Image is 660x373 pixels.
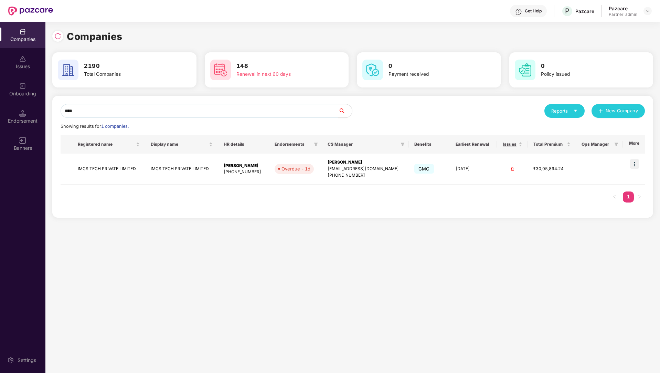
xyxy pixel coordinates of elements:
[533,166,570,172] div: ₹30,05,894.24
[388,71,475,78] div: Payment received
[61,124,129,129] span: Showing results for
[573,108,578,113] span: caret-down
[236,71,323,78] div: Renewal in next 60 days
[634,191,645,203] button: right
[338,108,352,114] span: search
[614,142,618,146] span: filter
[224,163,264,169] div: [PERSON_NAME]
[328,142,398,147] span: CS Manager
[551,107,578,114] div: Reports
[84,62,171,71] h3: 2190
[525,8,542,14] div: Get Help
[637,195,641,199] span: right
[414,164,434,174] span: GMC
[236,62,323,71] h3: 148
[362,60,383,80] img: svg+xml;base64,PHN2ZyB4bWxucz0iaHR0cDovL3d3dy53My5vcmcvMjAwMC9zdmciIHdpZHRoPSI2MCIgaGVpZ2h0PSI2MC...
[613,140,620,148] span: filter
[401,142,405,146] span: filter
[338,104,352,118] button: search
[19,28,26,35] img: svg+xml;base64,PHN2ZyBpZD0iQ29tcGFuaWVzIiB4bWxucz0iaHR0cDovL3d3dy53My5vcmcvMjAwMC9zdmciIHdpZHRoPS...
[606,107,638,114] span: New Company
[497,135,528,154] th: Issues
[78,142,135,147] span: Registered name
[450,154,497,185] td: [DATE]
[218,135,269,154] th: HR details
[533,142,565,147] span: Total Premium
[72,135,145,154] th: Registered name
[54,33,61,40] img: svg+xml;base64,PHN2ZyBpZD0iUmVsb2FkLTMyeDMyIiB4bWxucz0iaHR0cDovL3d3dy53My5vcmcvMjAwMC9zdmciIHdpZH...
[281,165,310,172] div: Overdue - 1d
[8,7,53,15] img: New Pazcare Logo
[502,142,518,147] span: Issues
[388,62,475,71] h3: 0
[7,357,14,364] img: svg+xml;base64,PHN2ZyBpZD0iU2V0dGluZy0yMHgyMCIgeG1sbnM9Imh0dHA6Ly93d3cudzMub3JnLzIwMDAvc3ZnIiB3aW...
[515,60,535,80] img: svg+xml;base64,PHN2ZyB4bWxucz0iaHR0cDovL3d3dy53My5vcmcvMjAwMC9zdmciIHdpZHRoPSI2MCIgaGVpZ2h0PSI2MC...
[328,166,403,172] div: [EMAIL_ADDRESS][DOMAIN_NAME]
[224,169,264,175] div: [PHONE_NUMBER]
[622,135,645,154] th: More
[609,191,620,203] button: left
[275,142,311,147] span: Endorsements
[565,7,569,15] span: P
[575,8,594,14] div: Pazcare
[645,8,650,14] img: svg+xml;base64,PHN2ZyBpZD0iRHJvcGRvd24tMzJ4MzIiIHhtbG5zPSJodHRwOi8vd3d3LnczLm9yZy8yMDAwL3N2ZyIgd2...
[314,142,318,146] span: filter
[15,357,38,364] div: Settings
[84,71,171,78] div: Total Companies
[613,195,617,199] span: left
[598,108,603,114] span: plus
[19,137,26,144] img: svg+xml;base64,PHN2ZyB3aWR0aD0iMTYiIGhlaWdodD0iMTYiIHZpZXdCb3g9IjAgMCAxNiAxNiIgZmlsbD0ibm9uZSIgeG...
[450,135,497,154] th: Earliest Renewal
[541,71,628,78] div: Policy issued
[58,60,78,80] img: svg+xml;base64,PHN2ZyB4bWxucz0iaHR0cDovL3d3dy53My5vcmcvMjAwMC9zdmciIHdpZHRoPSI2MCIgaGVpZ2h0PSI2MC...
[19,55,26,62] img: svg+xml;base64,PHN2ZyBpZD0iSXNzdWVzX2Rpc2FibGVkIiB4bWxucz0iaHR0cDovL3d3dy53My5vcmcvMjAwMC9zdmciIH...
[592,104,645,118] button: plusNew Company
[634,191,645,203] li: Next Page
[515,8,522,15] img: svg+xml;base64,PHN2ZyBpZD0iSGVscC0zMngzMiIgeG1sbnM9Imh0dHA6Ly93d3cudzMub3JnLzIwMDAvc3ZnIiB3aWR0aD...
[145,154,218,185] td: IMCS TECH PRIVATE LIMITED
[101,124,129,129] span: 1 companies.
[609,5,637,12] div: Pazcare
[609,12,637,17] div: Partner_admin
[582,142,611,147] span: Ops Manager
[528,135,576,154] th: Total Premium
[151,142,207,147] span: Display name
[312,140,319,148] span: filter
[623,191,634,202] a: 1
[541,62,628,71] h3: 0
[630,159,639,169] img: icon
[328,159,403,166] div: [PERSON_NAME]
[19,83,26,90] img: svg+xml;base64,PHN2ZyB3aWR0aD0iMjAiIGhlaWdodD0iMjAiIHZpZXdCb3g9IjAgMCAyMCAyMCIgZmlsbD0ibm9uZSIgeG...
[502,166,523,172] div: 0
[609,191,620,203] li: Previous Page
[72,154,145,185] td: IMCS TECH PRIVATE LIMITED
[409,135,450,154] th: Benefits
[328,172,403,179] div: [PHONE_NUMBER]
[19,110,26,117] img: svg+xml;base64,PHN2ZyB3aWR0aD0iMTQuNSIgaGVpZ2h0PSIxNC41IiB2aWV3Qm94PSIwIDAgMTYgMTYiIGZpbGw9Im5vbm...
[67,29,123,44] h1: Companies
[145,135,218,154] th: Display name
[210,60,231,80] img: svg+xml;base64,PHN2ZyB4bWxucz0iaHR0cDovL3d3dy53My5vcmcvMjAwMC9zdmciIHdpZHRoPSI2MCIgaGVpZ2h0PSI2MC...
[399,140,406,148] span: filter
